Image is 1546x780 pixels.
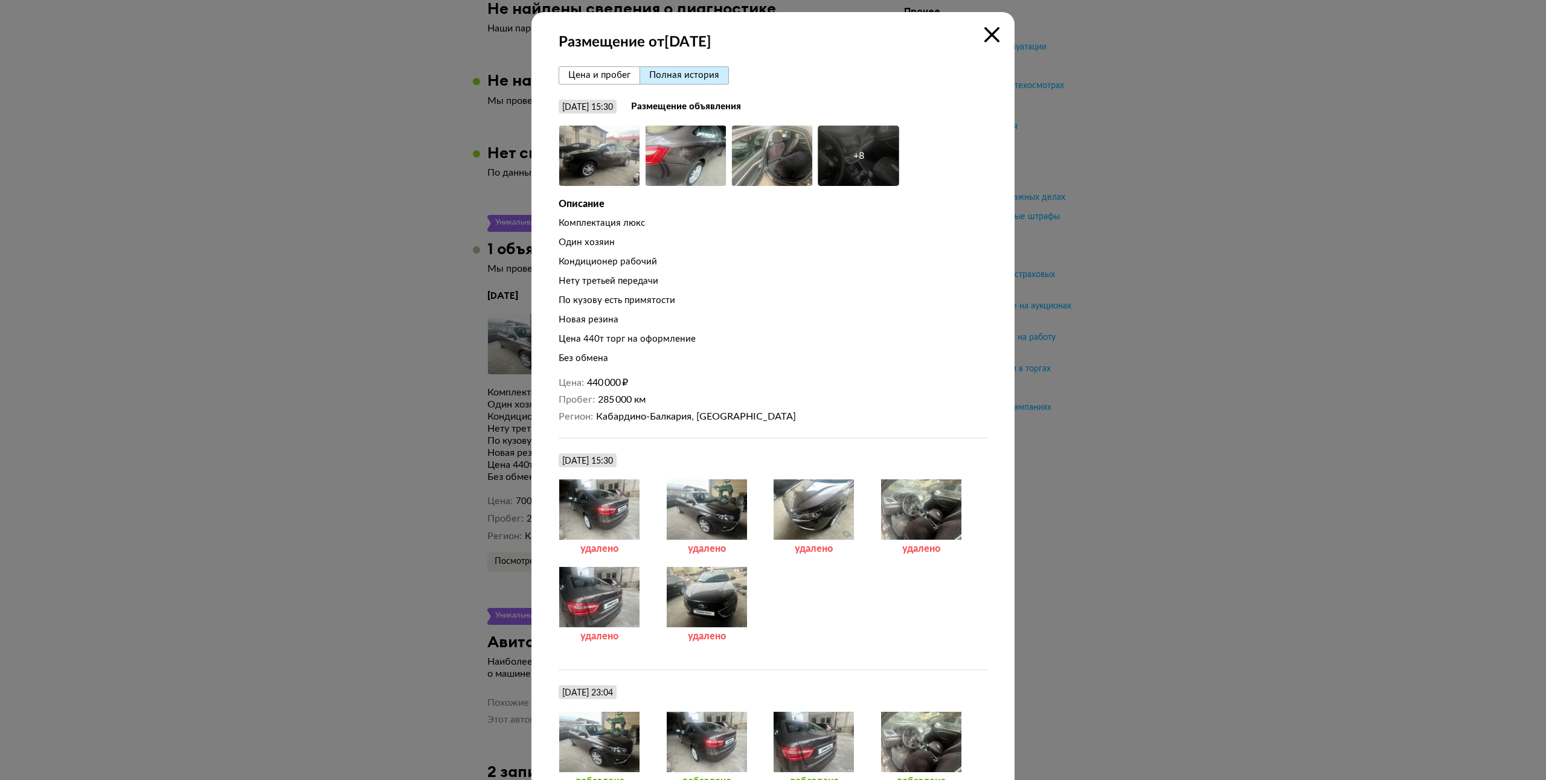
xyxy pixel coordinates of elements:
span: Цена и пробег [568,71,630,80]
img: Car Photo [559,126,640,186]
div: Кондиционер рабочий [559,256,987,268]
div: [DATE] 15:30 [562,456,613,467]
div: Один хозяин [559,237,987,249]
dt: Цена [559,377,584,389]
div: [DATE] 23:04 [562,688,613,698]
div: Комплектация люкс [559,217,987,229]
dt: Пробег [559,394,595,406]
div: + 8 [853,150,864,162]
div: удалено [666,543,748,555]
div: Новая резина [559,314,987,326]
div: удалено [773,543,855,555]
img: Car Photo [645,126,726,186]
div: Цена 440т торг на оформление [559,333,987,345]
span: 440 000 ₽ [587,378,628,388]
dd: 285 000 км [598,394,988,406]
strong: Размещение объявления [631,101,741,113]
div: [DATE] 15:30 [562,102,613,113]
strong: Размещение от [DATE] [559,33,987,51]
img: Car Photo [731,126,813,186]
dd: Кабардино-Балкария, [GEOGRAPHIC_DATA] [596,411,988,423]
div: удалено [880,543,962,555]
div: удалено [666,630,748,642]
div: удалено [559,543,640,555]
div: Нету третьей передачи [559,275,987,287]
button: Полная история [640,66,729,85]
div: удалено [559,630,640,642]
div: Без обмена [559,353,987,365]
div: Описание [559,198,987,210]
span: Полная история [649,71,719,80]
div: По кузову есть примятости [559,295,987,307]
button: Цена и пробег [559,66,640,85]
dt: Регион [559,411,593,423]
